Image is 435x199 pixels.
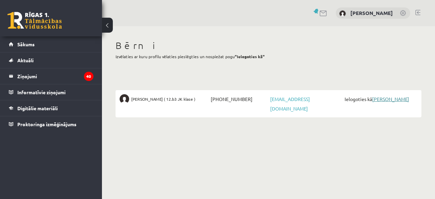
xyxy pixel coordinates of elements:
a: Sākums [9,36,93,52]
a: [PERSON_NAME] [372,96,409,102]
img: Valentīns Sergejevs [120,94,129,104]
a: [PERSON_NAME] [350,10,393,16]
img: Aļona Sergejeva [339,10,346,17]
span: [PHONE_NUMBER] [209,94,268,104]
span: [PERSON_NAME] ( 12.b3 JK klase ) [131,94,195,104]
a: Proktoringa izmēģinājums [9,116,93,132]
a: [EMAIL_ADDRESS][DOMAIN_NAME] [270,96,310,112]
i: 40 [84,72,93,81]
span: Aktuāli [17,57,34,63]
a: Rīgas 1. Tālmācības vidusskola [7,12,62,29]
span: Sākums [17,41,35,47]
legend: Ziņojumi [17,68,93,84]
h1: Bērni [116,40,421,51]
a: Informatīvie ziņojumi [9,84,93,100]
span: Proktoringa izmēģinājums [17,121,76,127]
b: "Ielogoties kā" [235,54,265,59]
a: Digitālie materiāli [9,100,93,116]
p: Izvēlaties ar kuru profilu vēlaties pieslēgties un nospiežat pogu [116,53,421,60]
legend: Informatīvie ziņojumi [17,84,93,100]
a: Ziņojumi40 [9,68,93,84]
span: Digitālie materiāli [17,105,58,111]
a: Aktuāli [9,52,93,68]
span: Ielogoties kā [343,94,417,104]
